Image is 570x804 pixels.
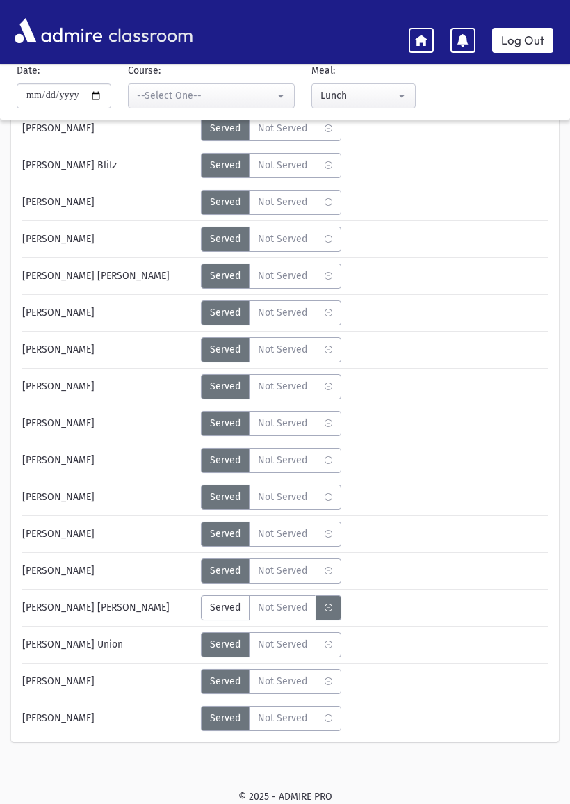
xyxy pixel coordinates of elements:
[22,305,95,320] span: [PERSON_NAME]
[11,15,106,47] img: AdmirePro
[210,232,241,246] span: Served
[258,453,307,467] span: Not Served
[17,63,40,78] label: Date:
[22,490,95,504] span: [PERSON_NAME]
[210,158,241,172] span: Served
[106,13,193,49] span: classroom
[11,789,559,804] div: © 2025 - ADMIRE PRO
[210,526,241,541] span: Served
[258,416,307,431] span: Not Served
[210,305,241,320] span: Served
[201,190,341,215] div: MeaStatus
[210,453,241,467] span: Served
[210,379,241,394] span: Served
[201,522,341,547] div: MeaStatus
[258,563,307,578] span: Not Served
[210,711,241,725] span: Served
[210,674,241,689] span: Served
[210,563,241,578] span: Served
[210,637,241,652] span: Served
[22,195,95,209] span: [PERSON_NAME]
[201,558,341,584] div: MeaStatus
[258,600,307,615] span: Not Served
[201,227,341,252] div: MeaStatus
[492,28,553,53] a: Log Out
[22,637,123,652] span: [PERSON_NAME] Union
[22,379,95,394] span: [PERSON_NAME]
[22,563,95,578] span: [PERSON_NAME]
[258,711,307,725] span: Not Served
[258,158,307,172] span: Not Served
[22,121,95,136] span: [PERSON_NAME]
[201,669,341,694] div: MeaStatus
[210,490,241,504] span: Served
[311,83,416,108] button: Lunch
[137,88,275,103] div: --Select One--
[258,342,307,357] span: Not Served
[210,195,241,209] span: Served
[210,342,241,357] span: Served
[201,300,341,325] div: MeaStatus
[22,526,95,541] span: [PERSON_NAME]
[258,379,307,394] span: Not Served
[22,600,170,615] span: [PERSON_NAME] [PERSON_NAME]
[201,337,341,362] div: MeaStatus
[210,600,241,615] span: Served
[201,374,341,399] div: MeaStatus
[258,268,307,283] span: Not Served
[201,595,341,620] div: MeaStatus
[201,448,341,473] div: MeaStatus
[22,268,170,283] span: [PERSON_NAME] [PERSON_NAME]
[201,411,341,436] div: MeaStatus
[258,674,307,689] span: Not Served
[201,264,341,289] div: MeaStatus
[201,632,341,657] div: MeaStatus
[22,453,95,467] span: [PERSON_NAME]
[201,116,341,141] div: MeaStatus
[320,88,396,103] div: Lunch
[258,526,307,541] span: Not Served
[210,121,241,136] span: Served
[22,674,95,689] span: [PERSON_NAME]
[311,63,335,78] label: Meal:
[258,305,307,320] span: Not Served
[128,63,161,78] label: Course:
[22,232,95,246] span: [PERSON_NAME]
[22,158,117,172] span: [PERSON_NAME] Blitz
[128,83,295,108] button: --Select One--
[258,637,307,652] span: Not Served
[22,416,95,431] span: [PERSON_NAME]
[210,268,241,283] span: Served
[258,195,307,209] span: Not Served
[258,232,307,246] span: Not Served
[201,153,341,178] div: MeaStatus
[258,490,307,504] span: Not Served
[22,342,95,357] span: [PERSON_NAME]
[201,485,341,510] div: MeaStatus
[201,706,341,731] div: MeaStatus
[258,121,307,136] span: Not Served
[22,711,95,725] span: [PERSON_NAME]
[210,416,241,431] span: Served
